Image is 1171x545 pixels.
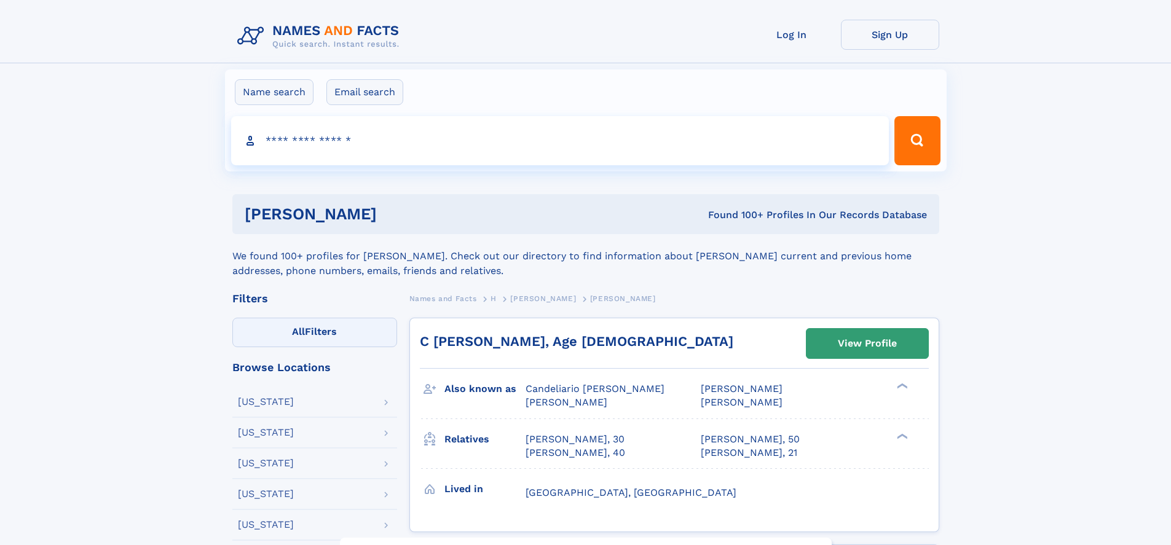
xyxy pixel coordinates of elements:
[238,397,294,407] div: [US_STATE]
[238,520,294,530] div: [US_STATE]
[542,208,927,222] div: Found 100+ Profiles In Our Records Database
[701,383,783,394] span: [PERSON_NAME]
[232,362,397,373] div: Browse Locations
[510,294,576,303] span: [PERSON_NAME]
[510,291,576,306] a: [PERSON_NAME]
[238,428,294,437] div: [US_STATE]
[806,329,928,358] a: View Profile
[420,334,733,349] a: C [PERSON_NAME], Age [DEMOGRAPHIC_DATA]
[235,79,313,105] label: Name search
[743,20,841,50] a: Log In
[526,396,607,408] span: [PERSON_NAME]
[232,234,939,278] div: We found 100+ profiles for [PERSON_NAME]. Check out our directory to find information about [PERS...
[894,382,909,390] div: ❯
[232,318,397,347] label: Filters
[444,429,526,450] h3: Relatives
[245,206,543,222] h1: [PERSON_NAME]
[526,383,664,394] span: Candeliario [PERSON_NAME]
[238,458,294,468] div: [US_STATE]
[841,20,939,50] a: Sign Up
[894,432,909,440] div: ❯
[491,294,497,303] span: H
[326,79,403,105] label: Email search
[701,396,783,408] span: [PERSON_NAME]
[409,291,477,306] a: Names and Facts
[838,329,897,358] div: View Profile
[232,20,409,53] img: Logo Names and Facts
[590,294,656,303] span: [PERSON_NAME]
[444,378,526,399] h3: Also known as
[701,433,800,446] a: [PERSON_NAME], 50
[292,326,305,337] span: All
[526,446,625,460] a: [PERSON_NAME], 40
[894,116,940,165] button: Search Button
[238,489,294,499] div: [US_STATE]
[491,291,497,306] a: H
[232,293,397,304] div: Filters
[526,487,736,498] span: [GEOGRAPHIC_DATA], [GEOGRAPHIC_DATA]
[701,446,797,460] a: [PERSON_NAME], 21
[444,479,526,500] h3: Lived in
[526,433,625,446] a: [PERSON_NAME], 30
[231,116,889,165] input: search input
